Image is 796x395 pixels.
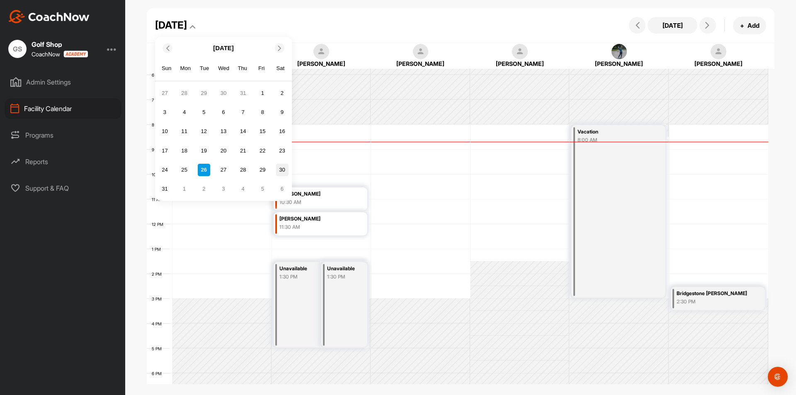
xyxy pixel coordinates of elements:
[237,164,249,176] div: Choose Thursday, August 28th, 2025
[479,59,561,68] div: [PERSON_NAME]
[512,44,528,60] img: square_default-ef6cabf814de5a2bf16c804365e32c732080f9872bdf737d349900a9daf73cf9.png
[275,63,286,74] div: Sat
[198,183,210,195] div: Choose Tuesday, September 2nd, 2025
[32,51,88,58] div: CoachNow
[158,144,171,157] div: Choose Sunday, August 17th, 2025
[677,59,759,68] div: [PERSON_NAME]
[178,183,191,195] div: Choose Monday, September 1st, 2025
[198,125,210,138] div: Choose Tuesday, August 12th, 2025
[237,63,248,74] div: Thu
[198,87,210,99] div: Choose Tuesday, July 29th, 2025
[733,17,766,34] button: +Add
[161,63,172,74] div: Sun
[217,87,230,99] div: Choose Wednesday, July 30th, 2025
[740,21,744,30] span: +
[578,136,650,144] div: 8:00 AM
[237,144,249,157] div: Choose Thursday, August 21st, 2025
[147,197,171,202] div: 11 AM
[199,63,210,74] div: Tue
[279,189,352,199] div: [PERSON_NAME]
[178,125,191,138] div: Choose Monday, August 11th, 2025
[612,44,627,60] img: square_f9c20e28f3d4aa47946342d44820800c.jpg
[158,125,171,138] div: Choose Sunday, August 10th, 2025
[178,144,191,157] div: Choose Monday, August 18th, 2025
[217,144,230,157] div: Choose Wednesday, August 20th, 2025
[279,273,352,281] div: 1:30 PM
[158,87,171,99] div: Choose Sunday, July 27th, 2025
[158,106,171,119] div: Choose Sunday, August 3rd, 2025
[256,125,269,138] div: Choose Friday, August 15th, 2025
[147,321,170,326] div: 4 PM
[5,125,121,145] div: Programs
[279,214,352,224] div: [PERSON_NAME]
[147,222,172,227] div: 12 PM
[256,183,269,195] div: Choose Friday, September 5th, 2025
[217,164,230,176] div: Choose Wednesday, August 27th, 2025
[279,199,352,206] div: 10:30 AM
[5,72,121,92] div: Admin Settings
[578,59,660,68] div: [PERSON_NAME]
[158,164,171,176] div: Choose Sunday, August 24th, 2025
[276,183,289,195] div: Choose Saturday, September 6th, 2025
[158,183,171,195] div: Choose Sunday, August 31st, 2025
[178,87,191,99] div: Choose Monday, July 28th, 2025
[276,144,289,157] div: Choose Saturday, August 23rd, 2025
[178,164,191,176] div: Choose Monday, August 25th, 2025
[276,125,289,138] div: Choose Saturday, August 16th, 2025
[147,172,172,177] div: 10 AM
[155,18,187,33] div: [DATE]
[276,164,289,176] div: Choose Saturday, August 30th, 2025
[279,264,352,274] div: Unavailable
[327,273,361,281] div: 1:30 PM
[217,183,230,195] div: Choose Wednesday, September 3rd, 2025
[5,178,121,199] div: Support & FAQ
[380,59,461,68] div: [PERSON_NAME]
[5,98,121,119] div: Facility Calendar
[648,17,697,34] button: [DATE]
[147,296,170,301] div: 3 PM
[147,122,170,127] div: 8 AM
[313,44,329,60] img: square_default-ef6cabf814de5a2bf16c804365e32c732080f9872bdf737d349900a9daf73cf9.png
[578,127,650,137] div: Vacation
[198,164,210,176] div: Choose Tuesday, August 26th, 2025
[32,41,88,48] div: Golf Shop
[147,147,170,152] div: 9 AM
[677,298,749,305] div: 2:30 PM
[327,264,361,274] div: Unavailable
[256,63,267,74] div: Fri
[237,87,249,99] div: Choose Thursday, July 31st, 2025
[217,106,230,119] div: Choose Wednesday, August 6th, 2025
[217,125,230,138] div: Choose Wednesday, August 13th, 2025
[147,73,170,78] div: 6 AM
[279,223,352,231] div: 11:30 AM
[63,51,88,58] img: CoachNow acadmey
[147,271,170,276] div: 2 PM
[237,106,249,119] div: Choose Thursday, August 7th, 2025
[147,371,170,376] div: 6 PM
[147,247,169,252] div: 1 PM
[180,63,191,74] div: Mon
[8,40,27,58] div: GS
[237,125,249,138] div: Choose Thursday, August 14th, 2025
[280,59,362,68] div: [PERSON_NAME]
[198,144,210,157] div: Choose Tuesday, August 19th, 2025
[8,10,90,23] img: CoachNow
[276,106,289,119] div: Choose Saturday, August 9th, 2025
[178,106,191,119] div: Choose Monday, August 4th, 2025
[147,346,170,351] div: 5 PM
[768,367,788,387] div: Open Intercom Messenger
[5,151,121,172] div: Reports
[711,44,726,60] img: square_default-ef6cabf814de5a2bf16c804365e32c732080f9872bdf737d349900a9daf73cf9.png
[256,164,269,176] div: Choose Friday, August 29th, 2025
[256,87,269,99] div: Choose Friday, August 1st, 2025
[158,86,289,196] div: month 2025-08
[677,289,749,298] div: Bridgestone [PERSON_NAME]
[237,183,249,195] div: Choose Thursday, September 4th, 2025
[218,63,229,74] div: Wed
[147,97,170,102] div: 7 AM
[256,106,269,119] div: Choose Friday, August 8th, 2025
[198,106,210,119] div: Choose Tuesday, August 5th, 2025
[256,144,269,157] div: Choose Friday, August 22nd, 2025
[413,44,429,60] img: square_default-ef6cabf814de5a2bf16c804365e32c732080f9872bdf737d349900a9daf73cf9.png
[276,87,289,99] div: Choose Saturday, August 2nd, 2025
